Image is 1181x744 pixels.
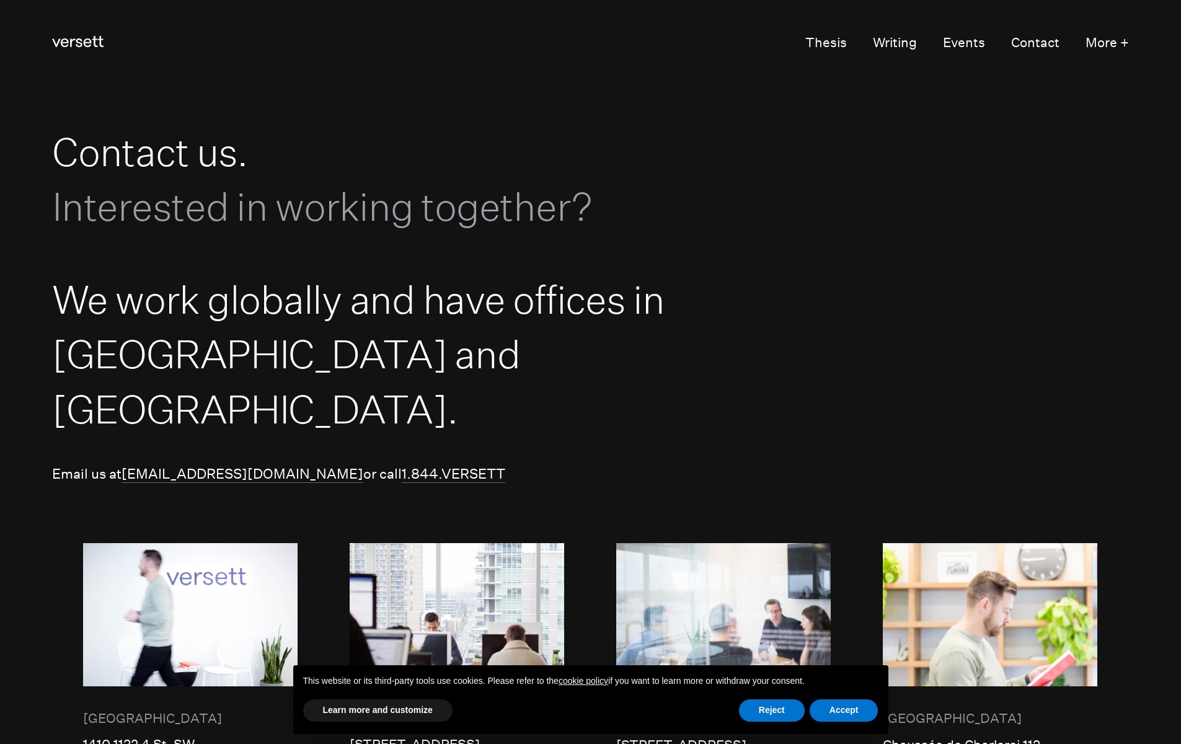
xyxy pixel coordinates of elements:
[873,31,917,56] a: Writing
[350,543,564,686] img: Toronto office
[739,699,805,722] button: Reject
[943,31,985,56] a: Events
[52,125,678,234] h1: Contact us.
[303,699,453,722] button: Learn more and customize
[52,463,1129,486] p: Email us at or call
[293,665,888,697] div: This website or its third-party tools use cookies. Please refer to the if you want to learn more ...
[52,272,678,436] h2: We work globally and have offices in [GEOGRAPHIC_DATA] and [GEOGRAPHIC_DATA].
[883,543,1097,686] img: Brussels office
[883,707,1097,730] div: [GEOGRAPHIC_DATA]
[283,655,898,744] div: Notice
[616,543,831,686] img: Vancouver office
[810,699,878,722] button: Accept
[1011,31,1059,56] a: Contact
[559,676,608,686] a: cookie policy
[83,707,298,730] div: [GEOGRAPHIC_DATA]
[52,184,592,229] span: Interested in working together?
[402,466,505,483] a: 1.844.VERSETT
[805,31,847,56] a: Thesis
[122,466,363,483] a: [EMAIL_ADDRESS][DOMAIN_NAME]
[1086,31,1129,56] button: More +
[83,543,298,686] img: Calgary office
